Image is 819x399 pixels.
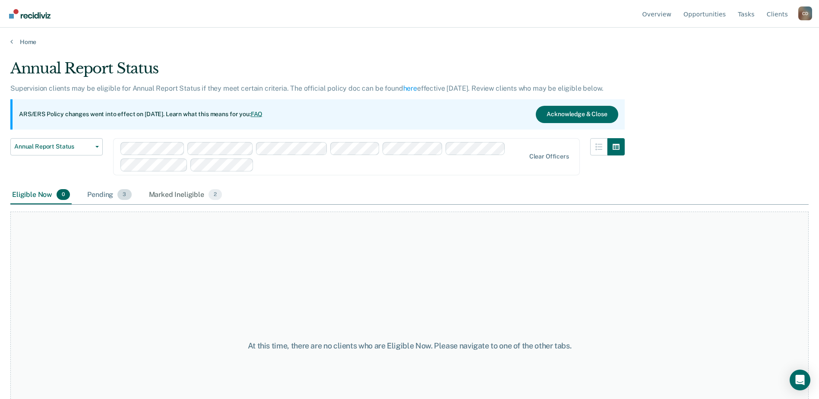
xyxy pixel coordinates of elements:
div: At this time, there are no clients who are Eligible Now. Please navigate to one of the other tabs. [210,341,609,351]
span: 2 [209,189,222,200]
button: Annual Report Status [10,138,103,155]
div: Clear officers [529,153,569,160]
button: Profile dropdown button [798,6,812,20]
p: Supervision clients may be eligible for Annual Report Status if they meet certain criteria. The o... [10,84,603,92]
button: Acknowledge & Close [536,106,618,123]
div: Open Intercom Messenger [790,370,810,390]
div: Annual Report Status [10,60,625,84]
span: Annual Report Status [14,143,92,150]
div: Marked Ineligible2 [147,186,224,205]
p: ARS/ERS Policy changes went into effect on [DATE]. Learn what this means for you: [19,110,262,119]
div: Eligible Now0 [10,186,72,205]
span: 3 [117,189,131,200]
span: 0 [57,189,70,200]
div: Pending3 [85,186,133,205]
a: Home [10,38,809,46]
a: FAQ [251,111,263,117]
a: here [403,84,417,92]
img: Recidiviz [9,9,51,19]
div: C D [798,6,812,20]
